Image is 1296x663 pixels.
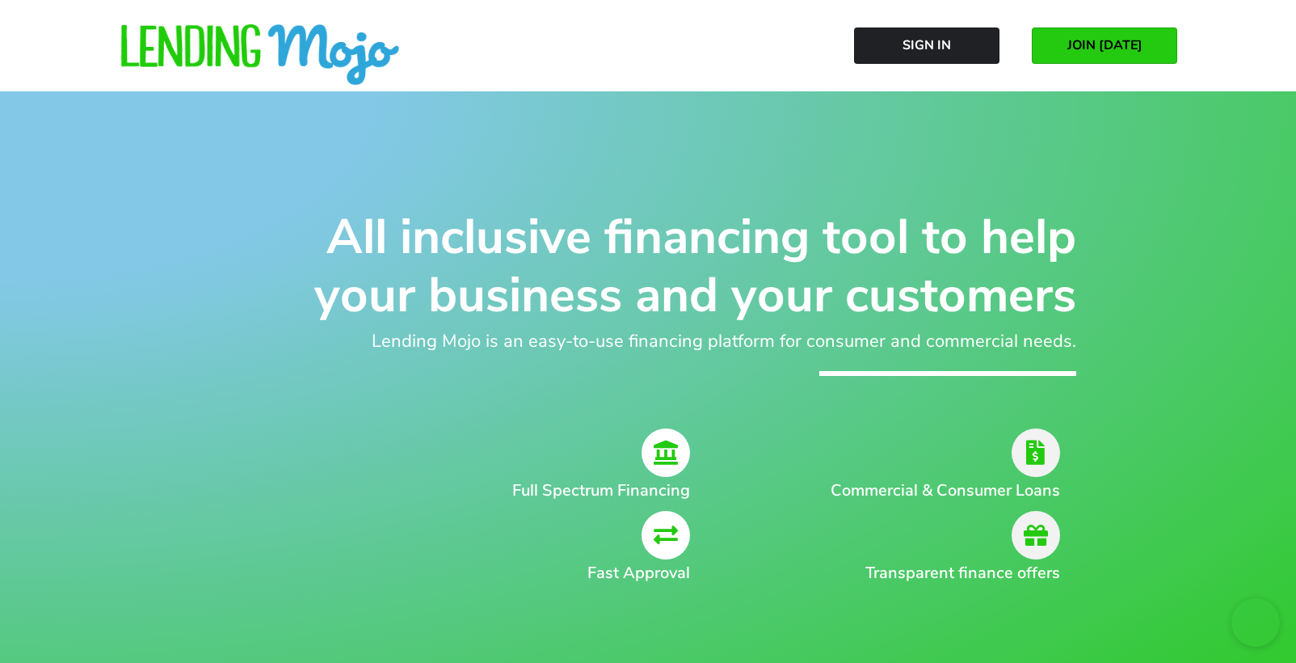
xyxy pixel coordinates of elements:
a: Sign In [854,27,999,64]
h2: Commercial & Consumer Loans [803,479,1060,503]
h2: Full Spectrum Financing [292,479,690,503]
img: lm-horizontal-logo [119,24,402,87]
a: JOIN [DATE] [1032,27,1177,64]
span: Sign In [903,38,951,53]
h2: Transparent finance offers [803,561,1060,585]
h2: Fast Approval [292,561,690,585]
span: JOIN [DATE] [1067,38,1142,53]
h1: All inclusive financing tool to help your business and your customers [220,208,1076,324]
h2: Lending Mojo is an easy-to-use financing platform for consumer and commercial needs. [220,328,1076,355]
iframe: chat widget [1231,598,1280,647]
